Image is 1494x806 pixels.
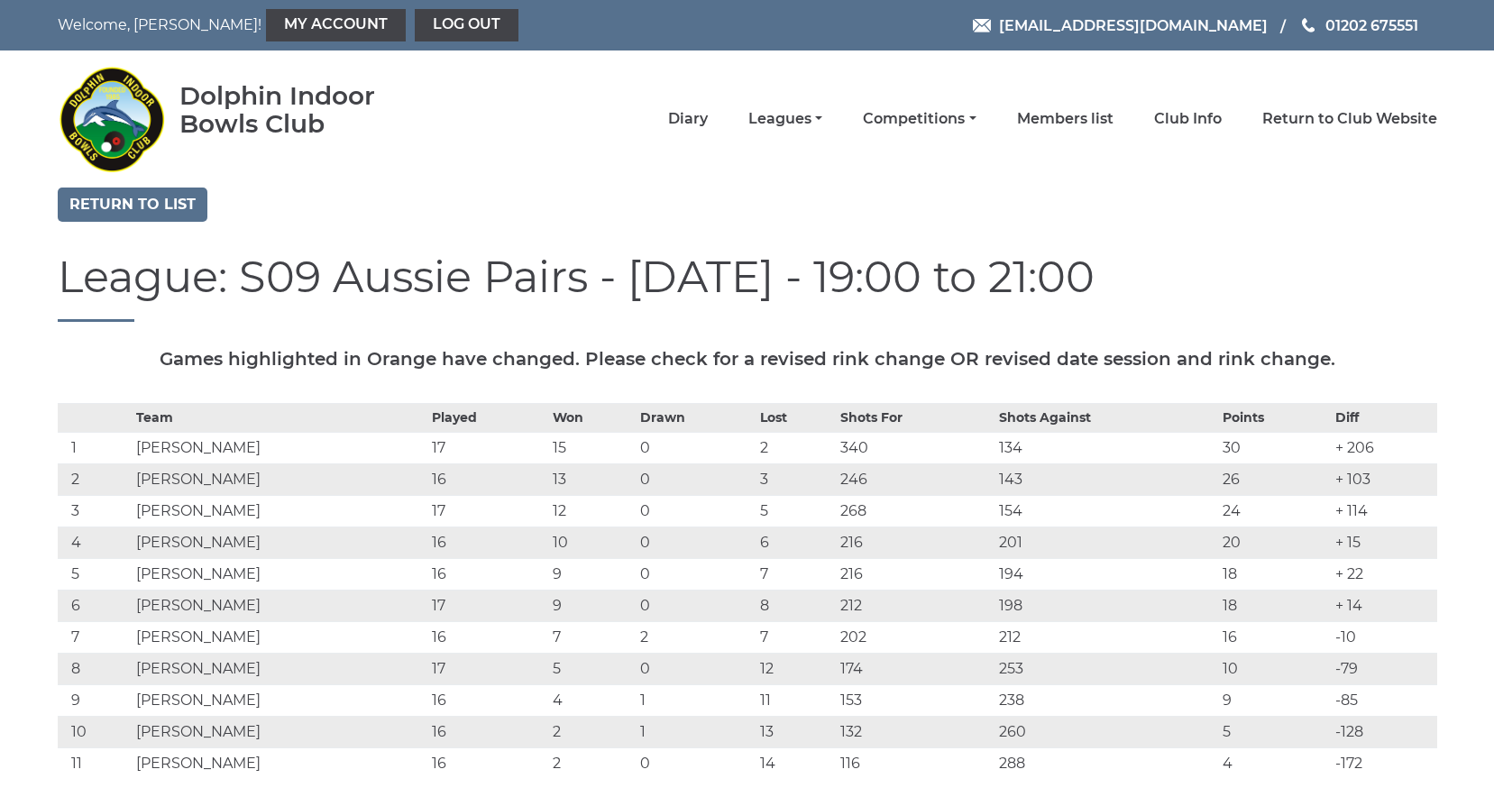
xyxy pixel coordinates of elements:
td: 6 [58,590,132,621]
td: [PERSON_NAME] [132,716,428,747]
a: Diary [668,109,708,129]
td: 24 [1218,495,1330,527]
td: + 14 [1331,590,1437,621]
td: + 206 [1331,432,1437,463]
td: [PERSON_NAME] [132,747,428,779]
td: 3 [756,463,836,495]
span: 01202 675551 [1325,16,1418,33]
td: + 22 [1331,558,1437,590]
td: [PERSON_NAME] [132,653,428,684]
td: 6 [756,527,836,558]
td: 17 [427,495,547,527]
td: 134 [994,432,1219,463]
td: 5 [756,495,836,527]
td: 2 [548,747,637,779]
td: 5 [58,558,132,590]
td: 202 [836,621,994,653]
td: 30 [1218,432,1330,463]
th: Team [132,403,428,432]
a: Log out [415,9,518,41]
td: 1 [58,432,132,463]
td: 16 [427,684,547,716]
td: [PERSON_NAME] [132,684,428,716]
td: 8 [58,653,132,684]
td: -10 [1331,621,1437,653]
td: 14 [756,747,836,779]
td: [PERSON_NAME] [132,432,428,463]
td: [PERSON_NAME] [132,527,428,558]
td: 10 [58,716,132,747]
td: 143 [994,463,1219,495]
a: Competitions [863,109,976,129]
a: Leagues [748,109,822,129]
td: [PERSON_NAME] [132,558,428,590]
a: Return to Club Website [1262,109,1437,129]
td: 26 [1218,463,1330,495]
td: 154 [994,495,1219,527]
div: Dolphin Indoor Bowls Club [179,82,433,138]
td: 212 [836,590,994,621]
td: 11 [756,684,836,716]
td: 17 [427,653,547,684]
th: Shots For [836,403,994,432]
a: My Account [266,9,406,41]
th: Lost [756,403,836,432]
h1: League: S09 Aussie Pairs - [DATE] - 19:00 to 21:00 [58,253,1437,322]
td: 3 [58,495,132,527]
td: 0 [636,590,756,621]
td: 18 [1218,558,1330,590]
img: Phone us [1302,18,1315,32]
td: 201 [994,527,1219,558]
td: 16 [427,463,547,495]
td: -172 [1331,747,1437,779]
td: 13 [548,463,637,495]
td: 4 [58,527,132,558]
td: 1 [636,716,756,747]
td: 132 [836,716,994,747]
td: 9 [1218,684,1330,716]
th: Shots Against [994,403,1219,432]
td: -85 [1331,684,1437,716]
td: 246 [836,463,994,495]
td: 7 [548,621,637,653]
td: 194 [994,558,1219,590]
td: 212 [994,621,1219,653]
a: Club Info [1154,109,1222,129]
td: 9 [548,558,637,590]
td: 17 [427,590,547,621]
td: 12 [756,653,836,684]
img: Email [973,19,991,32]
td: 288 [994,747,1219,779]
td: 116 [836,747,994,779]
td: 20 [1218,527,1330,558]
td: 8 [756,590,836,621]
td: 17 [427,432,547,463]
td: 2 [636,621,756,653]
td: 238 [994,684,1219,716]
td: 13 [756,716,836,747]
td: 340 [836,432,994,463]
td: 253 [994,653,1219,684]
td: [PERSON_NAME] [132,463,428,495]
th: Diff [1331,403,1437,432]
td: 10 [548,527,637,558]
td: + 103 [1331,463,1437,495]
th: Drawn [636,403,756,432]
td: 9 [58,684,132,716]
td: -128 [1331,716,1437,747]
td: 0 [636,747,756,779]
td: 4 [1218,747,1330,779]
th: Played [427,403,547,432]
td: 2 [756,432,836,463]
td: 2 [548,716,637,747]
td: 16 [427,716,547,747]
td: 16 [427,747,547,779]
td: 16 [427,621,547,653]
a: Phone us 01202 675551 [1299,14,1418,37]
td: 2 [58,463,132,495]
td: 216 [836,527,994,558]
td: 0 [636,495,756,527]
td: [PERSON_NAME] [132,590,428,621]
td: 0 [636,558,756,590]
td: 4 [548,684,637,716]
